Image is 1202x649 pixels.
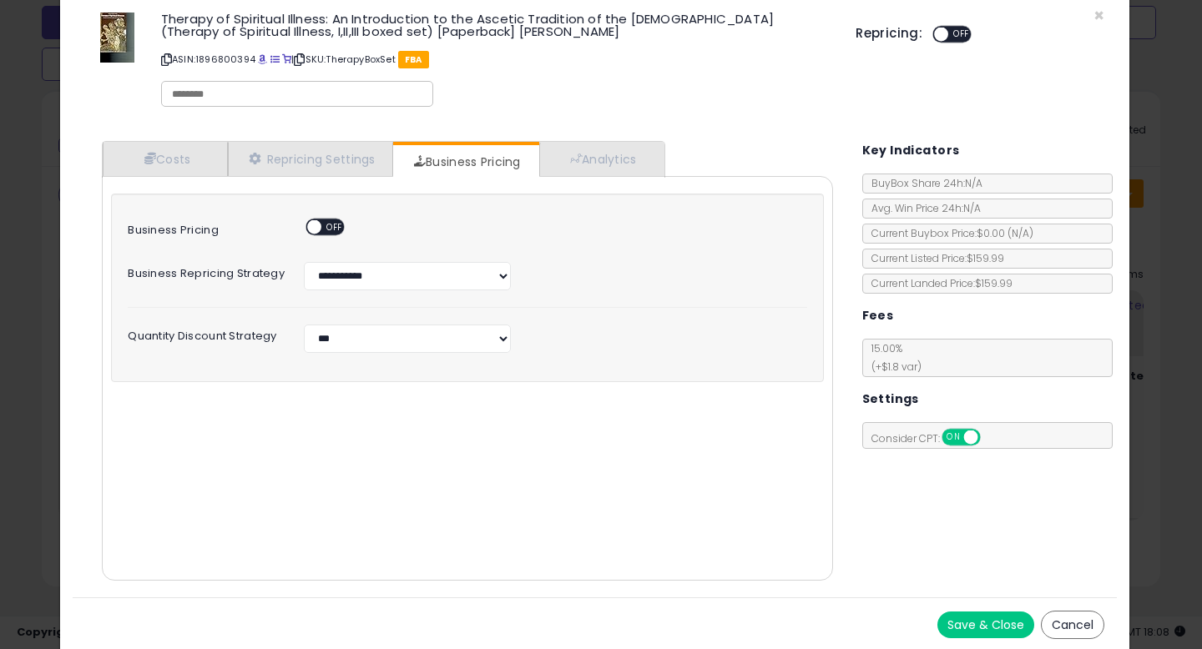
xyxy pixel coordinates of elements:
[282,53,291,66] a: Your listing only
[103,142,228,176] a: Costs
[863,176,982,190] span: BuyBox Share 24h: N/A
[1093,3,1104,28] span: ×
[863,201,981,215] span: Avg. Win Price 24h: N/A
[1008,226,1033,240] span: ( N/A )
[863,276,1013,290] span: Current Landed Price: $159.99
[161,46,831,73] p: ASIN: 1896800394 | SKU: TherapyBoxSet
[863,360,922,374] span: (+$1.8 var)
[115,324,291,342] label: Quantity Discount Strategy
[1041,611,1104,639] button: Cancel
[115,219,291,236] label: Business Pricing
[937,611,1034,638] button: Save & Close
[863,226,1033,240] span: Current Buybox Price:
[398,51,429,68] span: FBA
[977,226,1033,240] span: $0.00
[977,430,1004,445] span: OFF
[100,13,134,63] img: 51+zAkr5qIL._SL60_.jpg
[539,142,663,176] a: Analytics
[270,53,280,66] a: All offer listings
[948,28,975,42] span: OFF
[862,389,919,410] h5: Settings
[863,251,1004,265] span: Current Listed Price: $159.99
[228,142,393,176] a: Repricing Settings
[943,430,964,445] span: ON
[856,27,922,40] h5: Repricing:
[863,431,1003,445] span: Consider CPT:
[862,140,960,161] h5: Key Indicators
[115,262,291,279] label: Business Repricing Strategy
[863,341,922,374] span: 15.00 %
[393,145,538,179] a: Business Pricing
[258,53,267,66] a: BuyBox page
[161,13,831,38] h3: Therapy of Spiritual Illness: An Introduction to the Ascetic Tradition of the [DEMOGRAPHIC_DATA] ...
[321,220,348,234] span: OFF
[862,305,894,326] h5: Fees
